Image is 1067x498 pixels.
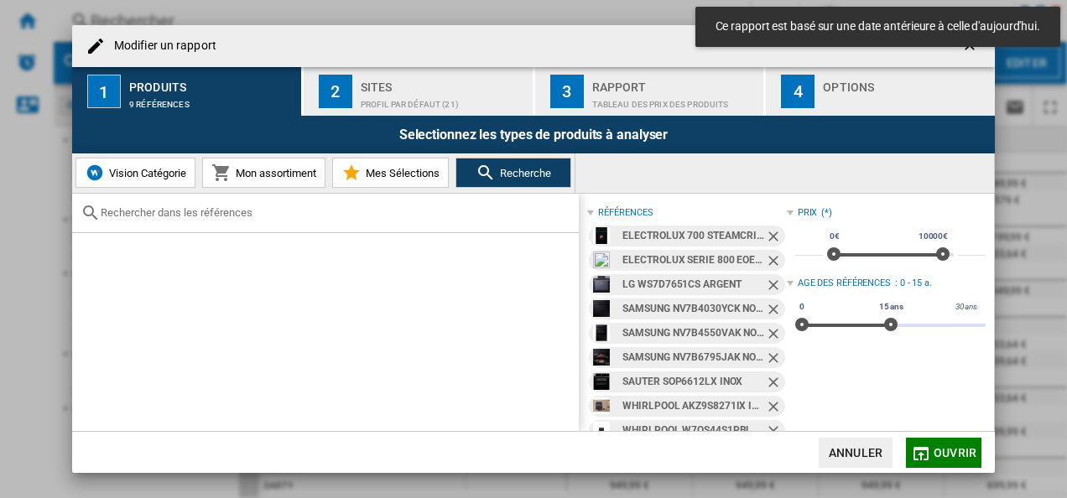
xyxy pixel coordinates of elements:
[105,167,186,179] span: Vision Catégorie
[827,230,842,243] span: 0€
[953,300,980,314] span: 30 ans
[535,67,766,116] button: 3 Rapport Tableau des prix des produits
[304,67,534,116] button: 2 Sites Profil par défaut (21)
[361,74,526,91] div: Sites
[319,75,352,108] div: 2
[598,206,653,220] div: références
[593,227,610,244] img: darty
[87,75,121,108] div: 1
[877,300,906,314] span: 15 ans
[593,276,610,293] img: 8806084889133_h_f_l_0
[895,277,986,290] div: : 0 - 15 a.
[765,325,785,345] ng-md-icon: Retirer
[592,91,757,109] div: Tableau des prix des produits
[622,396,764,417] div: WHIRLPOOL AKZ9S8271IX INOX
[622,323,764,344] div: SAMSUNG NV7B4550VAK NOIR
[934,446,976,459] span: Ouvrir
[622,420,764,441] div: WHIRLPOOL W7OS44S1PBL NOIR
[765,374,785,394] ng-md-icon: Retirer
[765,350,785,370] ng-md-icon: Retirer
[765,423,785,443] ng-md-icon: Retirer
[798,277,891,290] div: Age des références
[232,167,316,179] span: Mon assortiment
[819,438,893,468] button: Annuler
[592,74,757,91] div: Rapport
[455,158,571,188] button: Recherche
[710,18,1045,35] span: Ce rapport est basé sur une date antérieure à celle d'aujourd'hui.
[622,298,764,319] div: SAMSUNG NV7B4030YCK NOIR
[332,158,449,188] button: Mes Sélections
[106,38,216,54] h4: Modifier un rapport
[593,373,610,390] img: 7d41afbba42b37fd19ba170164faee35.jpg
[129,91,294,109] div: 9 références
[622,250,764,271] div: ELECTROLUX SERIE 800 EOE8P19WW INOX
[765,252,785,272] ng-md-icon: Retirer
[906,438,981,468] button: Ouvrir
[765,277,785,297] ng-md-icon: Retirer
[593,252,610,268] img: empty.gif
[622,347,764,368] div: SAMSUNG NV7B6795JAK NOIR
[798,206,818,220] div: Prix
[622,226,764,246] div: ELECTROLUX 700 STEAMCRISP EOC6P56H NOIR
[781,75,815,108] div: 4
[361,91,526,109] div: Profil par défaut (21)
[202,158,325,188] button: Mon assortiment
[85,163,105,183] img: wiser-icon-blue.png
[129,74,294,91] div: Produits
[622,371,764,392] div: SAUTER SOP6612LX INOX
[593,300,610,317] img: 8806094500042_h_f_l_0
[765,301,785,321] ng-md-icon: Retirer
[593,397,610,414] img: 1e166e98515d413ea246af3c3b65fb64.webp
[916,230,950,243] span: 10000€
[72,67,303,116] button: 1 Produits 9 références
[823,74,988,91] div: Options
[593,422,610,438] img: 901a1662257145369f9b4d8c37400aac.webp
[797,300,807,314] span: 0
[593,349,610,366] img: 8806094223958_h_f_l_0
[765,228,785,248] ng-md-icon: Retirer
[101,206,570,219] input: Rechercher dans les références
[496,167,551,179] span: Recherche
[765,398,785,418] ng-md-icon: Retirer
[593,324,610,341] img: darty
[622,274,764,295] div: LG WS7D7651CS ARGENT
[362,167,440,179] span: Mes Sélections
[766,67,995,116] button: 4 Options
[72,116,995,153] div: Selectionnez les types de produits à analyser
[550,75,584,108] div: 3
[75,158,195,188] button: Vision Catégorie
